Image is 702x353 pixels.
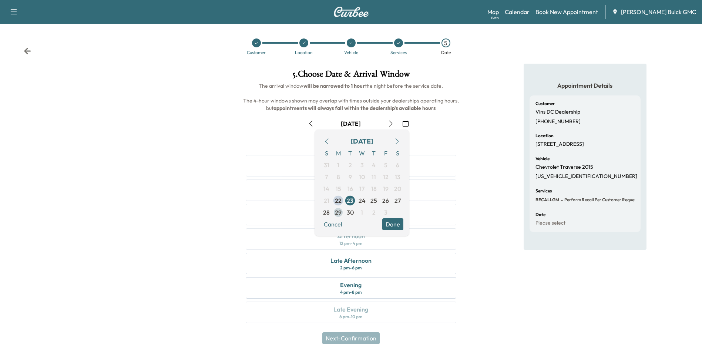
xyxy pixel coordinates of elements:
[394,184,401,193] span: 20
[535,109,580,115] p: Vins DC Dealership
[441,38,450,47] div: 5
[349,172,352,181] span: 9
[336,184,341,193] span: 15
[320,218,346,230] button: Cancel
[535,173,637,180] p: [US_VEHICLE_IDENTIFICATION_NUMBER]
[491,15,499,21] div: Beta
[359,172,365,181] span: 10
[535,118,581,125] p: [PHONE_NUMBER]
[340,265,362,271] div: 2 pm - 6 pm
[621,7,696,16] span: [PERSON_NAME] Buick GMC
[323,184,329,193] span: 14
[344,147,356,159] span: T
[347,196,353,205] span: 23
[24,47,31,55] div: Back
[535,212,545,217] h6: Date
[347,184,353,193] span: 16
[383,172,389,181] span: 12
[320,147,332,159] span: S
[344,50,358,55] div: Vehicle
[382,196,389,205] span: 26
[303,83,365,89] b: will be narrowed to 1 hour
[372,161,376,169] span: 4
[359,196,366,205] span: 24
[441,50,451,55] div: Date
[368,147,380,159] span: T
[324,161,329,169] span: 31
[347,208,354,217] span: 30
[535,220,565,226] p: Please select
[535,157,550,161] h6: Vehicle
[535,141,584,148] p: [STREET_ADDRESS]
[332,147,344,159] span: M
[359,184,365,193] span: 17
[335,208,342,217] span: 29
[505,7,530,16] a: Calendar
[380,147,392,159] span: F
[333,7,369,17] img: Curbee Logo
[349,161,352,169] span: 2
[273,105,436,111] b: appointments will always fall within the dealership's available hours
[535,101,555,106] h6: Customer
[330,256,372,265] div: Late Afternoon
[340,289,362,295] div: 4 pm - 8 pm
[372,172,376,181] span: 11
[341,120,361,128] div: [DATE]
[371,184,377,193] span: 18
[487,7,499,16] a: MapBeta
[247,50,266,55] div: Customer
[335,196,342,205] span: 22
[530,81,641,90] h5: Appointment Details
[535,7,598,16] a: Book New Appointment
[384,208,387,217] span: 3
[337,161,339,169] span: 1
[337,172,340,181] span: 8
[361,208,363,217] span: 1
[396,161,399,169] span: 6
[360,161,364,169] span: 3
[559,196,563,204] span: -
[384,161,387,169] span: 5
[351,136,373,147] div: [DATE]
[392,147,403,159] span: S
[535,164,593,171] p: Chevrolet Traverse 2015
[370,196,377,205] span: 25
[295,50,313,55] div: Location
[340,280,362,289] div: Evening
[240,70,462,82] h1: 5 . Choose Date & Arrival Window
[535,197,559,203] span: RECALLGM
[390,50,407,55] div: Services
[383,184,389,193] span: 19
[394,196,401,205] span: 27
[323,208,330,217] span: 28
[395,172,400,181] span: 13
[243,83,460,111] span: The arrival window the night before the service date. The 4-hour windows shown may overlap with t...
[563,197,638,203] span: Perform Recall Per Customer Request
[372,208,376,217] span: 2
[324,196,329,205] span: 21
[535,134,554,138] h6: Location
[325,172,328,181] span: 7
[382,218,403,230] button: Done
[535,189,552,193] h6: Services
[356,147,368,159] span: W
